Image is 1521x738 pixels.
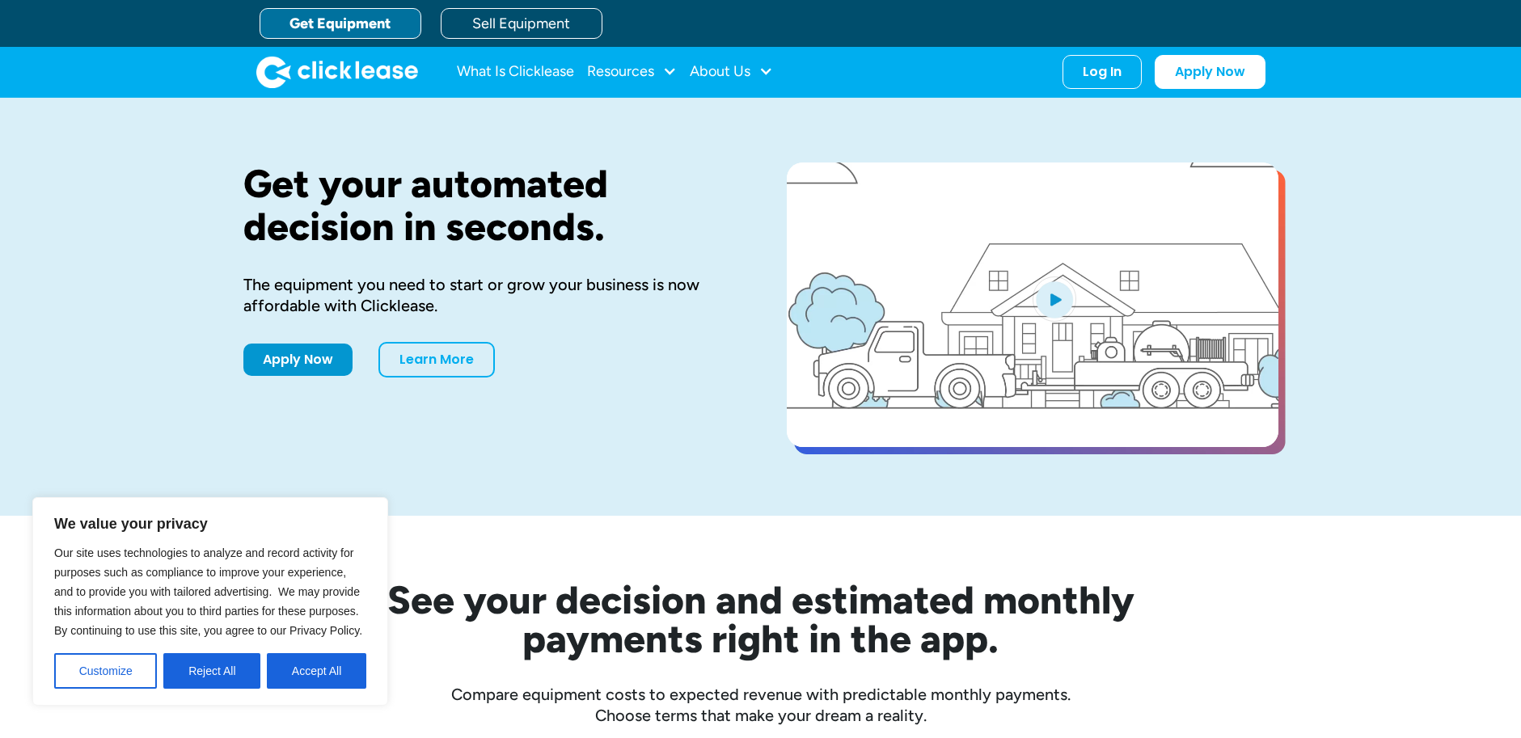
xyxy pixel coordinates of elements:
div: Log In [1083,64,1122,80]
a: Apply Now [1155,55,1265,89]
a: open lightbox [787,162,1278,447]
button: Reject All [163,653,260,689]
div: We value your privacy [32,497,388,706]
a: What Is Clicklease [457,56,574,88]
button: Customize [54,653,157,689]
div: The equipment you need to start or grow your business is now affordable with Clicklease. [243,274,735,316]
img: Clicklease logo [256,56,418,88]
h1: Get your automated decision in seconds. [243,162,735,248]
a: home [256,56,418,88]
div: Compare equipment costs to expected revenue with predictable monthly payments. Choose terms that ... [243,684,1278,726]
a: Sell Equipment [441,8,602,39]
p: We value your privacy [54,514,366,533]
span: Our site uses technologies to analyze and record activity for purposes such as compliance to impr... [54,546,362,637]
a: Apply Now [243,344,353,376]
div: About Us [690,56,773,88]
h2: See your decision and estimated monthly payments right in the app. [308,580,1214,658]
div: Resources [587,56,677,88]
a: Get Equipment [260,8,421,39]
img: Blue play button logo on a light blue circular background [1033,276,1076,322]
button: Accept All [267,653,366,689]
a: Learn More [378,342,495,377]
